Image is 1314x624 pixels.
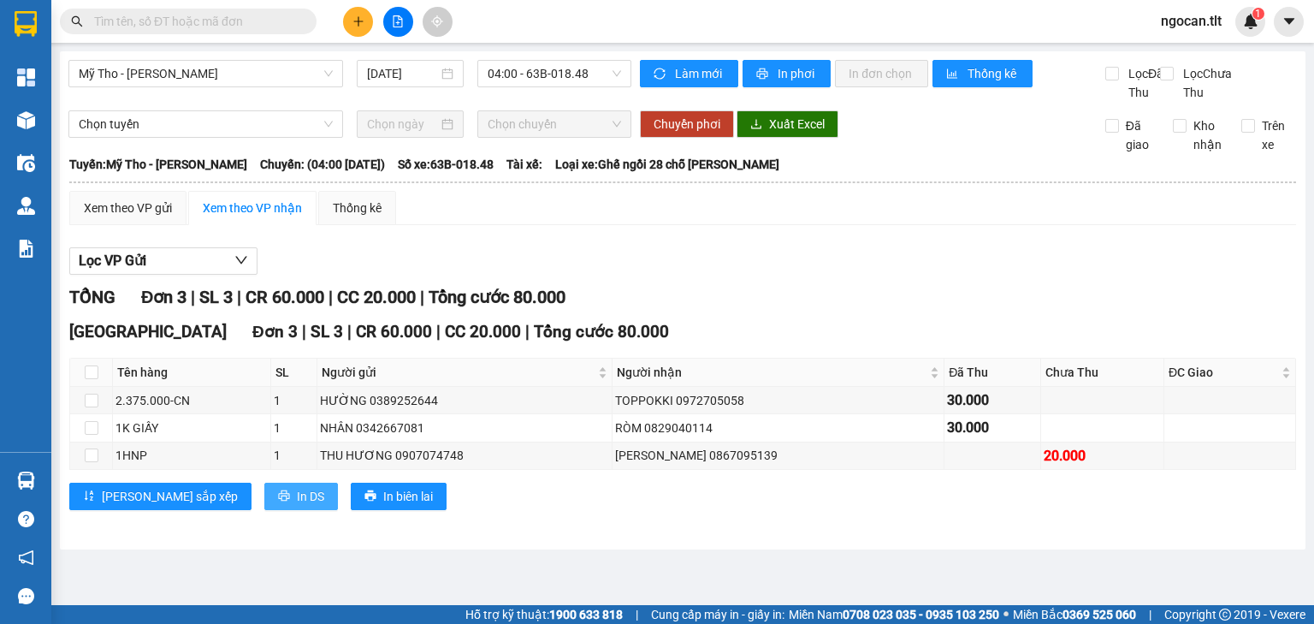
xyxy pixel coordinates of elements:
[1252,8,1264,20] sup: 1
[237,287,241,307] span: |
[1255,8,1261,20] span: 1
[743,60,831,87] button: printerIn phơi
[789,605,999,624] span: Miền Nam
[756,68,771,81] span: printer
[737,110,838,138] button: downloadXuất Excel
[84,199,172,217] div: Xem theo VP gửi
[17,68,35,86] img: dashboard-icon
[445,322,521,342] span: CC 20.000
[115,446,268,465] div: 1HNP
[102,487,238,506] span: [PERSON_NAME] sắp xếp
[69,287,115,307] span: TỔNG
[1147,10,1235,32] span: ngocan.tlt
[351,483,447,510] button: printerIn biên lai
[947,417,1038,438] div: 30.000
[347,322,352,342] span: |
[79,111,333,137] span: Chọn tuyến
[328,287,333,307] span: |
[465,605,623,624] span: Hỗ trợ kỹ thuật:
[18,550,34,566] span: notification
[383,487,433,506] span: In biên lai
[1176,64,1242,102] span: Lọc Chưa Thu
[420,287,424,307] span: |
[17,154,35,172] img: warehouse-icon
[322,363,595,382] span: Người gửi
[79,61,333,86] span: Mỹ Tho - Hồ Chí Minh
[337,287,416,307] span: CC 20.000
[835,60,928,87] button: In đơn chọn
[1169,363,1278,382] span: ĐC Giao
[1062,608,1136,621] strong: 0369 525 060
[274,419,313,437] div: 1
[1041,359,1164,387] th: Chưa Thu
[640,110,734,138] button: Chuyển phơi
[356,322,432,342] span: CR 60.000
[367,115,437,134] input: Chọn ngày
[843,608,999,621] strong: 0708 023 035 - 0935 103 250
[320,419,609,437] div: NHÂN 0342667081
[946,68,961,81] span: bar-chart
[750,118,762,132] span: download
[302,322,306,342] span: |
[429,287,565,307] span: Tổng cước 80.000
[1149,605,1151,624] span: |
[947,389,1038,411] div: 30.000
[1013,605,1136,624] span: Miền Bắc
[352,15,364,27] span: plus
[17,197,35,215] img: warehouse-icon
[617,363,927,382] span: Người nhận
[278,490,290,503] span: printer
[932,60,1033,87] button: bar-chartThống kê
[488,111,622,137] span: Chọn chuyến
[383,7,413,37] button: file-add
[141,287,186,307] span: Đơn 3
[944,359,1041,387] th: Đã Thu
[398,155,494,174] span: Số xe: 63B-018.48
[115,419,268,437] div: 1K GIẤY
[264,483,338,510] button: printerIn DS
[234,253,248,267] span: down
[654,68,668,81] span: sync
[1274,7,1304,37] button: caret-down
[18,588,34,604] span: message
[274,446,313,465] div: 1
[549,608,623,621] strong: 1900 633 818
[17,240,35,258] img: solution-icon
[260,155,385,174] span: Chuyến: (04:00 [DATE])
[191,287,195,307] span: |
[1122,64,1166,102] span: Lọc Đã Thu
[343,7,373,37] button: plus
[640,60,738,87] button: syncLàm mới
[431,15,443,27] span: aim
[364,490,376,503] span: printer
[246,287,324,307] span: CR 60.000
[1119,116,1161,154] span: Đã giao
[555,155,779,174] span: Loại xe: Ghế ngồi 28 chỗ [PERSON_NAME]
[615,391,942,410] div: TOPPOKKI 0972705058
[1281,14,1297,29] span: caret-down
[271,359,317,387] th: SL
[333,199,382,217] div: Thống kê
[436,322,441,342] span: |
[1243,14,1258,29] img: icon-new-feature
[488,61,622,86] span: 04:00 - 63B-018.48
[778,64,817,83] span: In phơi
[651,605,784,624] span: Cung cấp máy in - giấy in:
[15,11,37,37] img: logo-vxr
[115,391,268,410] div: 2.375.000-CN
[1255,116,1297,154] span: Trên xe
[1187,116,1228,154] span: Kho nhận
[615,446,942,465] div: [PERSON_NAME] 0867095139
[83,490,95,503] span: sort-ascending
[79,250,146,271] span: Lọc VP Gửi
[69,157,247,171] b: Tuyến: Mỹ Tho - [PERSON_NAME]
[392,15,404,27] span: file-add
[113,359,271,387] th: Tên hàng
[69,247,257,275] button: Lọc VP Gửi
[1219,609,1231,621] span: copyright
[525,322,530,342] span: |
[1044,445,1161,467] div: 20.000
[675,64,725,83] span: Làm mới
[252,322,298,342] span: Đơn 3
[203,199,302,217] div: Xem theo VP nhận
